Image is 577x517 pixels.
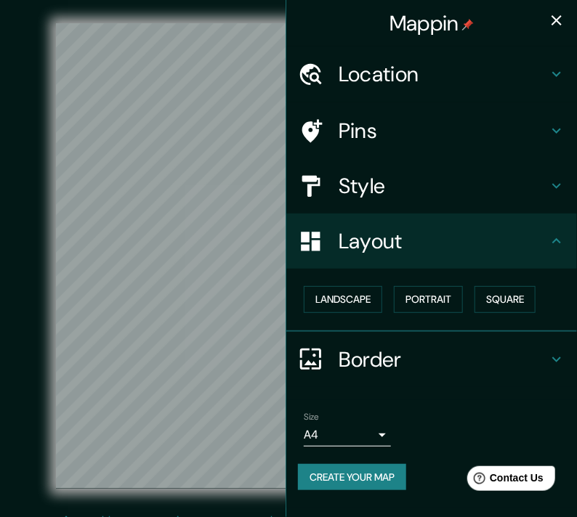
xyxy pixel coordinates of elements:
[304,410,319,423] label: Size
[304,423,391,447] div: A4
[304,286,382,313] button: Landscape
[394,286,463,313] button: Portrait
[339,118,548,144] h4: Pins
[286,332,577,387] div: Border
[56,23,522,489] canvas: Map
[286,158,577,213] div: Style
[339,173,548,199] h4: Style
[462,19,474,30] img: pin-icon.png
[286,46,577,102] div: Location
[339,61,548,87] h4: Location
[448,460,561,501] iframe: Help widget launcher
[298,464,406,491] button: Create your map
[286,103,577,158] div: Pins
[339,346,548,373] h4: Border
[286,213,577,269] div: Layout
[339,228,548,254] h4: Layout
[475,286,536,313] button: Square
[390,10,474,36] h4: Mappin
